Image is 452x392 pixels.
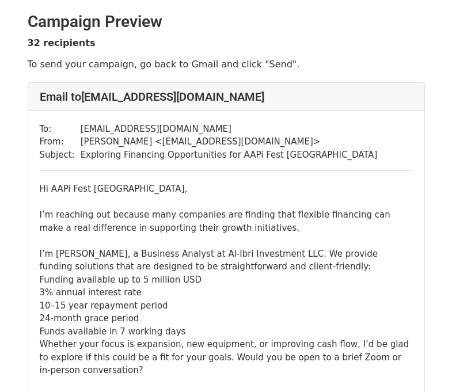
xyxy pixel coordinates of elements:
[40,196,413,273] div: I’m reaching out because many companies are finding that flexible financing can make a real diffe...
[81,123,378,136] td: [EMAIL_ADDRESS][DOMAIN_NAME]
[28,37,96,48] strong: 32 recipients
[40,325,413,338] li: Funds available in 7 working days
[40,299,413,313] li: 10–15 year repayment period
[40,90,413,104] h4: Email to [EMAIL_ADDRESS][DOMAIN_NAME]
[28,12,425,32] h2: Campaign Preview
[81,135,378,149] td: [PERSON_NAME] < [EMAIL_ADDRESS][DOMAIN_NAME] >
[40,286,413,299] li: 3% annual interest rate
[40,135,81,149] td: From:
[28,58,425,70] p: To send your campaign, go back to Gmail and click "Send".
[40,149,81,162] td: Subject:
[40,312,413,325] li: 24-month grace period
[40,273,413,287] li: Funding available up to 5 million USD
[81,149,378,162] td: Exploring Financing Opportunities for AAPi Fest [GEOGRAPHIC_DATA]
[40,123,81,136] td: To:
